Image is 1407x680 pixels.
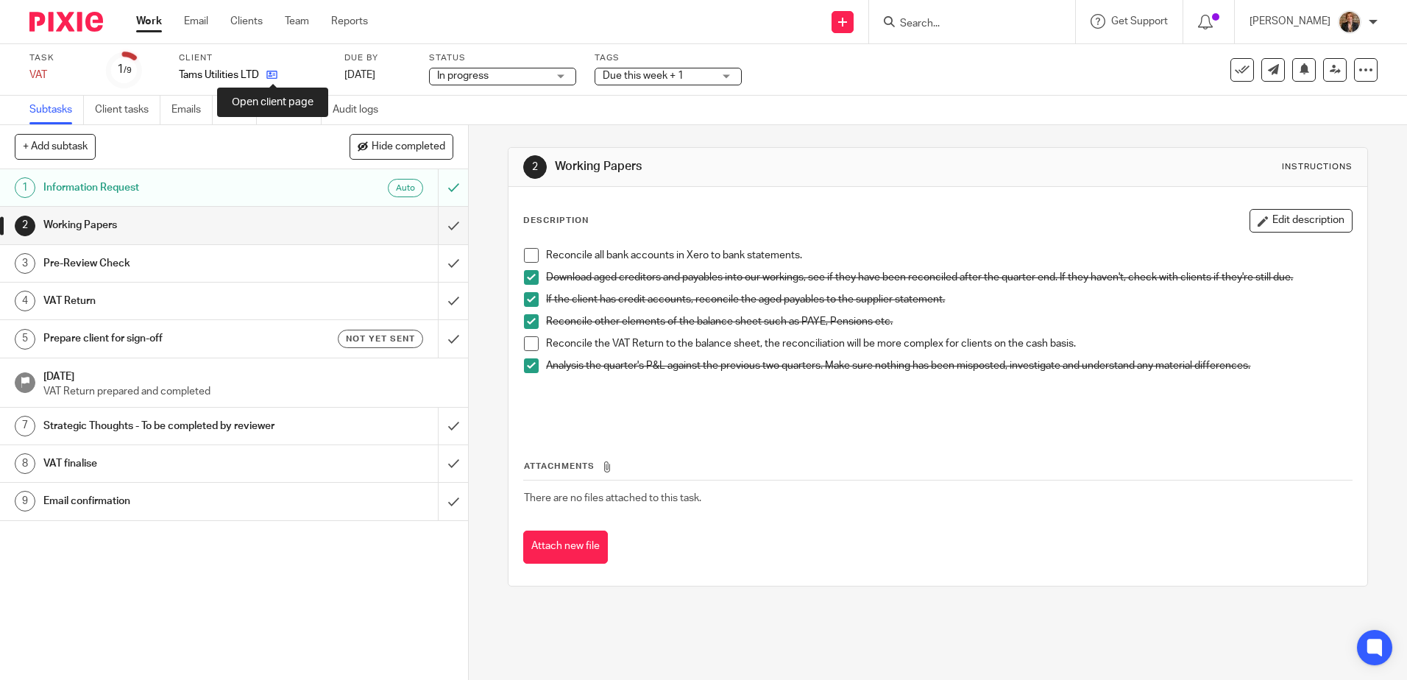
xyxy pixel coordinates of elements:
h1: Pre-Review Check [43,252,297,275]
div: VAT [29,68,88,82]
button: Attach new file [523,531,608,564]
button: Edit description [1250,209,1353,233]
span: Attachments [524,462,595,470]
span: Hide completed [372,141,445,153]
span: In progress [437,71,489,81]
p: Reconcile other elements of the balance sheet such as PAYE, Pensions etc. [546,314,1351,329]
div: 2 [523,155,547,179]
h1: Information Request [43,177,297,199]
a: Email [184,14,208,29]
a: Notes (0) [268,96,322,124]
div: 9 [15,491,35,511]
h1: [DATE] [43,366,454,384]
a: Files [224,96,257,124]
a: Audit logs [333,96,389,124]
small: /9 [124,66,132,74]
img: WhatsApp%20Image%202025-04-23%20at%2010.20.30_16e186ec.jpg [1338,10,1361,34]
div: 3 [15,253,35,274]
input: Search [899,18,1031,31]
span: There are no files attached to this task. [524,493,701,503]
label: Status [429,52,576,64]
p: If the client has credit accounts, reconcile the aged payables to the supplier statement. [546,292,1351,307]
a: Work [136,14,162,29]
h1: VAT Return [43,290,297,312]
p: Reconcile all bank accounts in Xero to bank statements. [546,248,1351,263]
p: Analysis the quarter's P&L against the previous two quarters. Make sure nothing has been misposte... [546,358,1351,373]
div: 1 [117,61,132,78]
span: Due this week + 1 [603,71,684,81]
p: [PERSON_NAME] [1250,14,1330,29]
p: Reconcile the VAT Return to the balance sheet, the reconciliation will be more complex for client... [546,336,1351,351]
div: Instructions [1282,161,1353,173]
div: 8 [15,453,35,474]
p: Description [523,215,589,227]
img: Pixie [29,12,103,32]
div: 4 [15,291,35,311]
div: 7 [15,416,35,436]
a: Emails [171,96,213,124]
div: 2 [15,216,35,236]
label: Due by [344,52,411,64]
button: Hide completed [350,134,453,159]
div: 1 [15,177,35,198]
span: Get Support [1111,16,1168,26]
h1: Prepare client for sign-off [43,327,297,350]
a: Reports [331,14,368,29]
h1: VAT finalise [43,453,297,475]
a: Client tasks [95,96,160,124]
label: Task [29,52,88,64]
span: Not yet sent [346,333,415,345]
h1: Working Papers [555,159,969,174]
p: VAT Return prepared and completed [43,384,454,399]
span: [DATE] [344,70,375,80]
h1: Strategic Thoughts - To be completed by reviewer [43,415,297,437]
p: Download aged creditors and payables into our workings, see if they have been reconciled after th... [546,270,1351,285]
a: Subtasks [29,96,84,124]
label: Tags [595,52,742,64]
h1: Email confirmation [43,490,297,512]
p: Tams Utilities LTD [179,68,259,82]
label: Client [179,52,326,64]
h1: Working Papers [43,214,297,236]
div: 5 [15,329,35,350]
div: Auto [388,179,423,197]
a: Clients [230,14,263,29]
button: + Add subtask [15,134,96,159]
a: Team [285,14,309,29]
